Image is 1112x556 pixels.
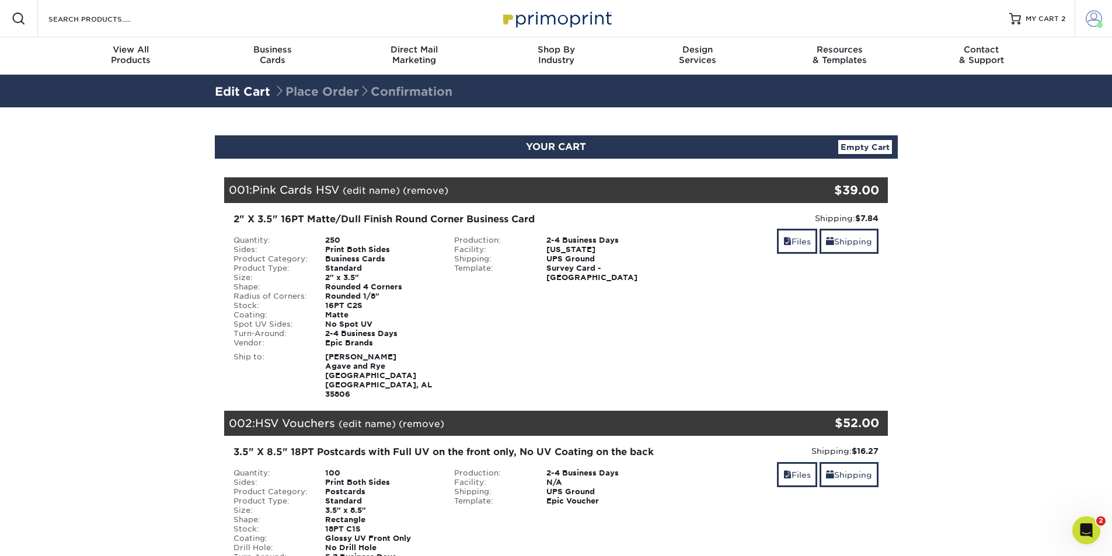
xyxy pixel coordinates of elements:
span: 2 [1096,516,1106,526]
div: Production: [445,236,538,245]
div: 002: [224,411,778,436]
a: Shop ByIndustry [485,37,627,75]
div: Glossy UV Front Only [316,534,445,543]
span: shipping [826,237,834,246]
div: 2-4 Business Days [538,236,667,245]
a: (edit name) [343,185,400,196]
strong: $16.27 [852,446,879,456]
div: Spot UV Sides: [225,320,317,329]
div: Product Category: [225,487,317,496]
strong: $7.84 [855,214,879,223]
div: Turn-Around: [225,329,317,338]
a: DesignServices [627,37,769,75]
a: Edit Cart [215,85,270,99]
div: Products [60,44,202,65]
a: Files [777,229,817,254]
a: (edit name) [339,418,396,429]
span: Design [627,44,769,55]
div: Quantity: [225,236,317,245]
div: Print Both Sides [316,478,445,487]
div: Print Both Sides [316,245,445,254]
a: (remove) [399,418,444,429]
a: Contact& Support [911,37,1052,75]
div: 2" x 3.5" [316,273,445,282]
div: & Templates [769,44,911,65]
div: Shape: [225,282,317,292]
div: Industry [485,44,627,65]
span: Resources [769,44,911,55]
div: Facility: [445,245,538,254]
input: SEARCH PRODUCTS..... [47,12,161,26]
div: Coating: [225,310,317,320]
div: Business Cards [316,254,445,264]
div: Drill Hole: [225,543,317,552]
span: View All [60,44,202,55]
div: Standard [316,496,445,506]
a: View AllProducts [60,37,202,75]
a: BusinessCards [201,37,343,75]
div: Rounded 4 Corners [316,282,445,292]
div: 2-4 Business Days [316,329,445,338]
div: Epic Brands [316,338,445,348]
div: Radius of Corners: [225,292,317,301]
a: Direct MailMarketing [343,37,485,75]
div: Size: [225,273,317,282]
div: 18PT C1S [316,524,445,534]
a: (remove) [403,185,448,196]
div: Vendor: [225,338,317,348]
span: Direct Mail [343,44,485,55]
div: Shipping: [675,445,879,457]
div: Coating: [225,534,317,543]
a: Empty Cart [838,140,892,154]
a: Shipping [820,462,879,487]
span: HSV Vouchers [255,417,335,429]
iframe: Intercom live chat [1072,516,1100,544]
div: Shipping: [445,254,538,264]
a: Shipping [820,229,879,254]
div: Postcards [316,487,445,496]
div: No Drill Hole [316,543,445,552]
span: 2 [1061,15,1065,23]
span: shipping [826,470,834,480]
div: N/A [538,478,667,487]
div: Cards [201,44,343,65]
div: Marketing [343,44,485,65]
div: Product Type: [225,264,317,273]
div: 2-4 Business Days [538,468,667,478]
span: Contact [911,44,1052,55]
div: $39.00 [778,181,880,199]
div: Shipping: [675,212,879,224]
strong: [PERSON_NAME] Agave and Rye [GEOGRAPHIC_DATA] [GEOGRAPHIC_DATA], AL 35806 [325,352,432,398]
div: 001: [224,177,778,203]
div: Matte [316,310,445,320]
div: & Support [911,44,1052,65]
div: Stock: [225,524,317,534]
div: Quantity: [225,468,317,478]
div: 3.5" x 8.5" [316,506,445,515]
div: $52.00 [778,414,880,432]
div: Sides: [225,478,317,487]
div: Standard [316,264,445,273]
div: Product Category: [225,254,317,264]
span: Business [201,44,343,55]
div: Rounded 1/8" [316,292,445,301]
div: Epic Voucher [538,496,667,506]
div: Facility: [445,478,538,487]
span: Shop By [485,44,627,55]
div: 250 [316,236,445,245]
div: Product Type: [225,496,317,506]
div: UPS Ground [538,254,667,264]
div: Shipping: [445,487,538,496]
div: Production: [445,468,538,478]
span: files [783,470,792,480]
div: Services [627,44,769,65]
span: YOUR CART [526,141,586,152]
div: Sides: [225,245,317,254]
a: Files [777,462,817,487]
span: MY CART [1026,14,1059,24]
div: Ship to: [225,352,317,399]
div: Shape: [225,515,317,524]
div: Template: [445,496,538,506]
div: 2" X 3.5" 16PT Matte/Dull Finish Round Corner Business Card [233,212,658,226]
span: Pink Cards HSV [252,183,339,196]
